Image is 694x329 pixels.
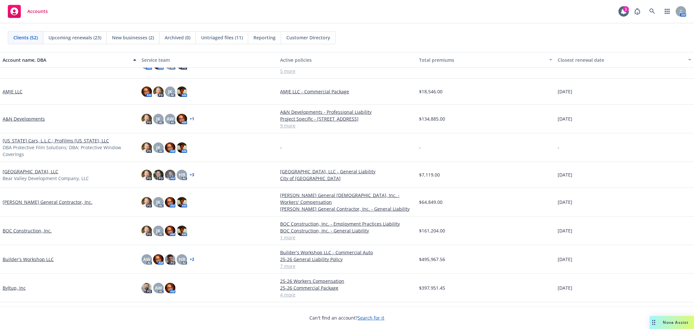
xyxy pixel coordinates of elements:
[558,256,572,263] span: [DATE]
[156,199,160,205] span: JK
[153,254,164,265] img: photo
[280,205,414,212] a: [PERSON_NAME] General Contractor, Inc. - General Liability
[650,316,694,329] button: Nova Assist
[280,249,414,256] a: Builder's Workshop LLC - Commercial Auto
[558,171,572,178] span: [DATE]
[142,142,152,153] img: photo
[13,34,38,41] span: Clients (52)
[190,173,194,177] a: + 3
[558,284,572,291] span: [DATE]
[156,227,160,234] span: JK
[177,142,187,153] img: photo
[48,34,101,41] span: Upcoming renewals (23)
[280,263,414,270] a: 7 more
[3,284,26,291] a: Byltup, Inc
[3,199,92,205] a: [PERSON_NAME] General Contractor, Inc.
[167,115,174,122] span: AW
[3,256,54,263] a: Builder's Workshop LLC
[177,86,187,97] img: photo
[179,171,185,178] span: HB
[280,291,414,298] a: 4 more
[3,115,45,122] a: A&N Developments
[558,227,572,234] span: [DATE]
[165,142,175,153] img: photo
[142,197,152,207] img: photo
[190,117,194,121] a: + 1
[419,199,442,205] span: $64,849.00
[165,34,190,41] span: Archived (0)
[280,234,414,241] a: 1 more
[661,5,674,18] a: Switch app
[27,9,48,14] span: Accounts
[278,52,416,68] button: Active policies
[153,170,164,180] img: photo
[419,115,445,122] span: $134,885.00
[280,122,414,129] a: 9 more
[280,284,414,291] a: 25-26 Commercial Package
[142,283,152,293] img: photo
[558,144,559,151] span: -
[419,171,440,178] span: $7,119.00
[165,226,175,236] img: photo
[142,57,275,63] div: Service team
[155,284,162,291] span: AW
[555,52,694,68] button: Closest renewal date
[280,115,414,122] a: Project Specific - [STREET_ADDRESS]
[153,86,164,97] img: photo
[419,227,445,234] span: $161,204.00
[3,57,129,63] div: Account name, DBA
[558,88,572,95] span: [DATE]
[558,57,684,63] div: Closest renewal date
[156,144,160,151] span: JK
[156,115,160,122] span: JK
[310,314,385,321] span: Can't find an account?
[177,226,187,236] img: photo
[3,175,89,182] span: Bear Valley Development Company, LLC
[650,316,658,329] div: Drag to move
[286,34,330,41] span: Customer Directory
[143,256,150,263] span: AW
[280,192,414,205] a: [PERSON_NAME] General [DEMOGRAPHIC_DATA], Inc. - Workers' Compensation
[663,320,689,325] span: Nova Assist
[3,137,109,144] a: [US_STATE] Cars, L.L.C.; ProFilms [US_STATE], LLC
[177,114,187,124] img: photo
[631,5,644,18] a: Report a Bug
[280,278,414,284] a: 25-26 Workers Compensation
[112,34,154,41] span: New businesses (2)
[142,114,152,124] img: photo
[3,144,136,158] span: DBA Protective Film Solutions; DBA: Protective Window Coverings
[558,115,572,122] span: [DATE]
[165,283,175,293] img: photo
[280,109,414,115] a: A&N Developments - Professional Liability
[280,57,414,63] div: Active policies
[419,144,421,151] span: -
[190,257,194,261] a: + 2
[419,57,546,63] div: Total premiums
[142,86,152,97] img: photo
[280,227,414,234] a: BOC Construction, Inc. - General Liability
[419,284,445,291] span: $397,951.45
[253,34,276,41] span: Reporting
[165,197,175,207] img: photo
[623,6,629,12] div: 1
[280,68,414,74] a: 5 more
[165,254,175,265] img: photo
[558,199,572,205] span: [DATE]
[179,256,185,263] span: HB
[142,170,152,180] img: photo
[416,52,555,68] button: Total premiums
[165,170,175,180] img: photo
[280,168,414,175] a: [GEOGRAPHIC_DATA], LLC - General Liability
[139,52,278,68] button: Service team
[177,197,187,207] img: photo
[419,88,442,95] span: $18,546.00
[280,175,414,182] a: City of [GEOGRAPHIC_DATA]
[5,2,50,20] a: Accounts
[646,5,659,18] a: Search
